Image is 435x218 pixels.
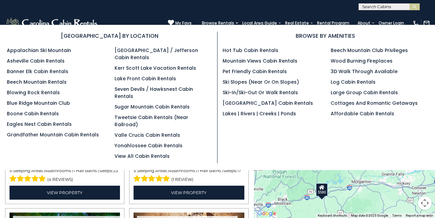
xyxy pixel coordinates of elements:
[113,168,118,173] span: 23
[198,18,238,28] a: Browse Rentals
[134,168,136,173] span: 5
[10,168,120,184] div: Sleeping Areas / Bathrooms / Sleeps:
[45,168,48,173] span: 4
[256,209,278,218] img: Google
[256,209,278,218] a: Open this area in Google Maps (opens a new window)
[223,100,313,106] a: [GEOGRAPHIC_DATA] Cabin Rentals
[5,16,99,30] img: White-1-2.png
[73,168,99,173] span: 1 Half Baths /
[7,89,60,96] a: Blowing Rock Rentals
[115,86,193,100] a: Seven Devils / Hawksnest Cabin Rentals
[314,18,353,28] a: Rental Program
[169,168,172,173] span: 4
[331,100,418,106] a: Cottages and Romantic Getaways
[223,79,299,85] a: Ski Slopes (Near or On Slopes)
[134,168,244,184] div: Sleeping Areas / Bathrooms / Sleeps:
[115,103,190,110] a: Sugar Mountain Cabin Rentals
[223,68,287,75] a: Pet Friendly Cabin Rentals
[7,79,67,85] a: Beech Mountain Rentals
[331,57,393,64] a: Wood Burning Fireplaces
[423,20,430,27] img: mail-regular-white.png
[351,214,388,217] span: Map data ©2025 Google
[175,20,192,26] span: My Favs
[7,68,68,75] a: Banner Elk Cabin Rentals
[7,57,65,64] a: Asheville Cabin Rentals
[237,168,241,173] span: 17
[331,110,394,117] a: Affordable Cabin Rentals
[223,57,297,64] a: Mountain Views Cabin Rentals
[115,142,182,149] a: Yonahlossee Cabin Rentals
[331,47,408,54] a: Beech Mountain Club Privileges
[392,214,402,217] a: Terms
[406,214,433,217] a: Report a map error
[223,89,298,96] a: Ski-in/Ski-Out or Walk Rentals
[197,168,223,173] span: 1 Half Baths /
[115,47,198,61] a: [GEOGRAPHIC_DATA] / Jefferson Cabin Rentals
[115,114,188,128] a: Tweetsie Cabin Rentals (Near Railroad)
[115,132,180,138] a: Valle Crucis Cabin Rentals
[413,20,419,27] img: phone-regular-white.png
[115,65,196,71] a: Kerr Scott Lake Vacation Rentals
[10,186,120,200] a: View Property
[318,213,347,218] button: Keyboard shortcuts
[168,19,192,27] a: My Favs
[134,186,244,200] a: View Property
[7,47,71,54] a: Appalachian Ski Mountain
[223,32,428,40] h3: BROWSE BY AMENITIES
[223,110,296,117] a: Lakes | Rivers | Creeks | Ponds
[418,196,432,210] button: Map camera controls
[375,18,407,28] a: Owner Login
[282,18,312,28] a: Real Estate
[115,75,176,82] a: Lake Front Cabin Rentals
[331,68,398,75] a: 3D Walk Through Available
[223,47,278,54] a: Hot Tub Cabin Rentals
[171,175,193,184] span: (1 review)
[47,175,73,184] span: (4 reviews)
[10,168,12,173] span: 5
[7,100,70,106] a: Blue Ridge Mountain Club
[7,110,59,117] a: Boone Cabin Rentals
[115,153,170,160] a: View All Cabin Rentals
[354,18,374,28] a: About
[316,183,328,196] div: $580
[239,18,280,28] a: Local Area Guide
[7,131,99,138] a: Grandfather Mountain Cabin Rentals
[331,79,376,85] a: Log Cabin Rentals
[7,32,212,40] h3: [GEOGRAPHIC_DATA] BY LOCATION
[331,89,398,96] a: Large Group Cabin Rentals
[7,121,72,128] a: Eagles Nest Cabin Rentals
